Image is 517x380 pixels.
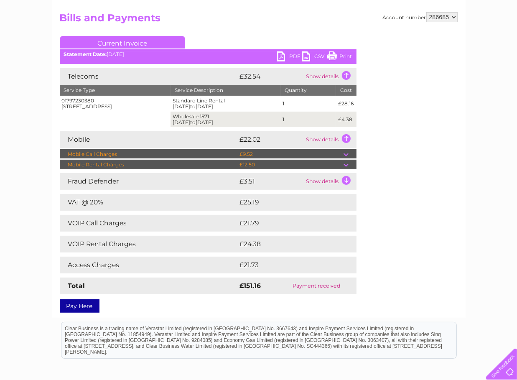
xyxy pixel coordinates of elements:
[238,215,339,232] td: £21.79
[277,278,356,294] td: Payment received
[60,85,171,96] th: Service Type
[171,96,280,112] td: Standard Line Rental [DATE] [DATE]
[190,119,196,125] span: to
[238,68,304,85] td: £32.54
[280,112,336,128] td: 1
[238,131,304,148] td: £22.02
[60,131,238,148] td: Mobile
[60,215,238,232] td: VOIP Call Charges
[414,36,439,42] a: Telecoms
[190,103,196,110] span: to
[238,257,339,273] td: £21.73
[62,98,169,110] div: 01797230380 [STREET_ADDRESS]
[64,51,107,57] b: Statement Date:
[60,257,238,273] td: Access Charges
[60,12,458,28] h2: Bills and Payments
[60,68,238,85] td: Telecoms
[327,51,352,64] a: Print
[60,36,185,48] a: Current Invoice
[61,5,456,41] div: Clear Business is a trading name of Verastar Limited (registered in [GEOGRAPHIC_DATA] No. 3667643...
[304,173,357,190] td: Show details
[60,194,238,211] td: VAT @ 20%
[60,299,99,313] a: Pay Here
[60,173,238,190] td: Fraud Defender
[280,85,336,96] th: Quantity
[304,68,357,85] td: Show details
[277,51,302,64] a: PDF
[444,36,456,42] a: Blog
[68,282,85,290] strong: Total
[60,160,238,170] td: Mobile Rental Charges
[238,236,340,252] td: £24.38
[60,149,238,159] td: Mobile Call Charges
[238,160,344,170] td: £12.50
[171,85,280,96] th: Service Description
[240,282,261,290] strong: £151.16
[18,22,61,47] img: logo.png
[336,112,356,128] td: £4.38
[336,96,356,112] td: £28.16
[359,4,417,15] a: 0333 014 3131
[302,51,327,64] a: CSV
[461,36,482,42] a: Contact
[171,112,280,128] td: Wholesale 1571 [DATE] [DATE]
[238,173,304,190] td: £3.51
[391,36,409,42] a: Energy
[304,131,357,148] td: Show details
[60,51,357,57] div: [DATE]
[383,12,458,22] div: Account number
[370,36,386,42] a: Water
[489,36,509,42] a: Log out
[60,236,238,252] td: VOIP Rental Charges
[238,194,339,211] td: £25.19
[280,96,336,112] td: 1
[336,85,356,96] th: Cost
[238,149,344,159] td: £9.52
